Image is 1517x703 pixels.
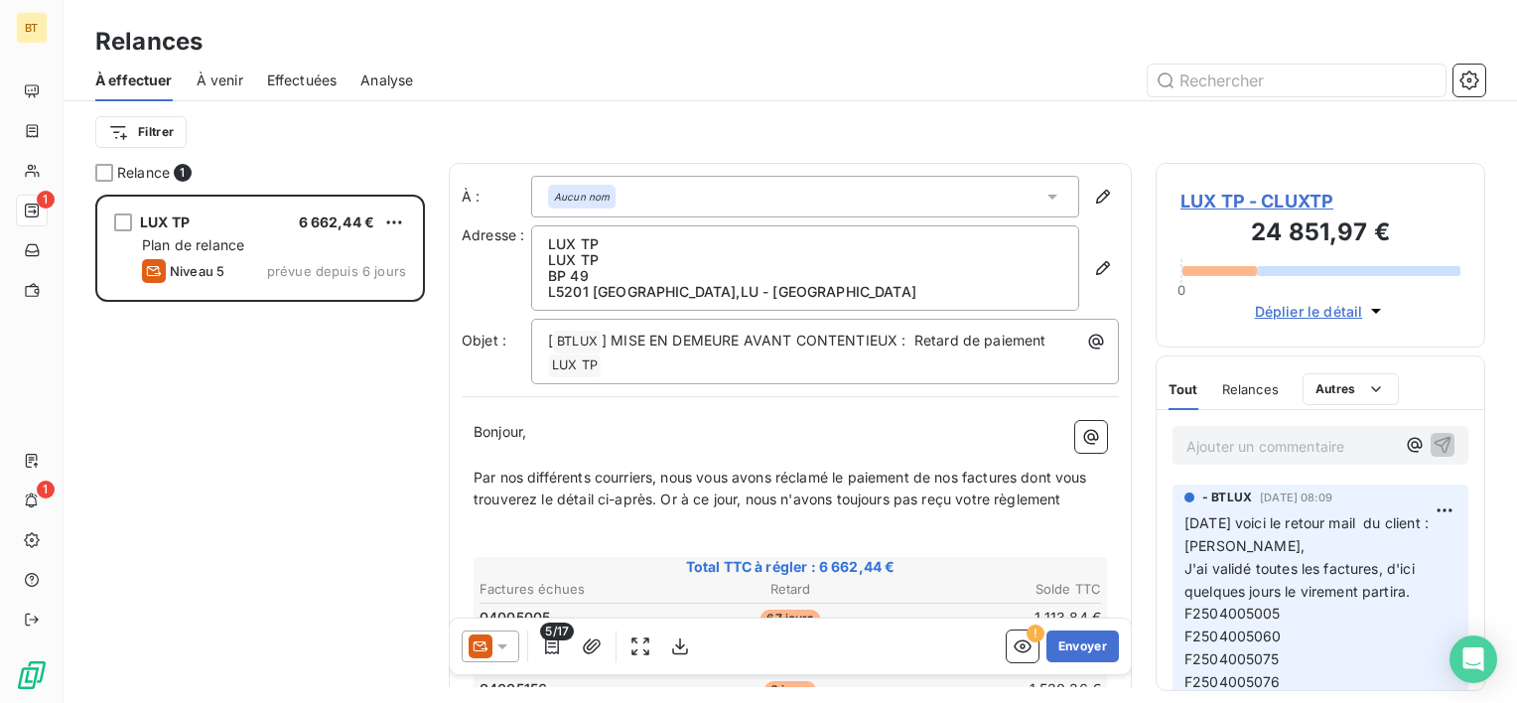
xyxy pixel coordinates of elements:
span: BTLUX [554,331,601,353]
span: 5/17 [540,623,574,640]
label: À : [462,187,531,207]
h3: Relances [95,24,203,60]
span: Tout [1169,381,1198,397]
span: Effectuées [267,70,338,90]
span: 6 662,44 € [299,213,375,230]
span: [DATE] voici le retour mail du client :[PERSON_NAME], [1184,514,1429,554]
span: 1 [37,481,55,498]
span: À venir [197,70,243,90]
span: Par nos différents courriers, nous vous avons réclamé le paiement de nos factures dont vous trouv... [474,469,1091,508]
span: prévue depuis 6 jours [267,263,406,279]
div: BT [16,12,48,44]
span: LUX TP [549,354,601,377]
span: J'ai validé toutes les factures, d'ici quelques jours le virement partira. [1184,560,1419,600]
td: 1 113,84 € [896,607,1102,629]
span: 67 jours [760,610,819,628]
span: LUX TP [140,213,190,230]
button: Autres [1303,373,1399,405]
span: À effectuer [95,70,173,90]
em: Aucun nom [554,190,610,204]
span: 04005156 [480,679,547,699]
span: F2504005075 [1184,650,1280,667]
p: BP 49 [548,268,1062,284]
span: Relances [1222,381,1279,397]
button: Filtrer [95,116,187,148]
p: L5201 [GEOGRAPHIC_DATA] , LU - [GEOGRAPHIC_DATA] [548,284,1062,300]
img: Logo LeanPay [16,659,48,691]
div: Open Intercom Messenger [1449,635,1497,683]
div: grid [95,195,425,703]
span: [ [548,332,553,349]
th: Factures échues [479,579,685,600]
span: Analyse [360,70,413,90]
span: F2504005060 [1184,628,1282,644]
span: 04005005 [480,608,550,628]
span: Déplier le détail [1255,301,1363,322]
td: 1 530,36 € [896,678,1102,700]
span: - BTLUX [1202,489,1252,506]
span: Niveau 5 [170,263,224,279]
p: LUX TP [548,236,1062,252]
span: Adresse : [462,226,524,243]
span: F2504005005 [1184,605,1281,622]
span: 6 jours [764,681,816,699]
span: Bonjour, [474,423,526,440]
button: Déplier le détail [1249,300,1393,323]
h3: 24 851,97 € [1180,214,1460,254]
span: LUX TP - CLUXTP [1180,188,1460,214]
button: Envoyer [1046,631,1119,662]
span: 1 [37,191,55,209]
input: Rechercher [1148,65,1446,96]
span: [DATE] 08:09 [1260,492,1332,503]
th: Solde TTC [896,579,1102,600]
span: 1 [174,164,192,182]
span: 0 [1177,282,1185,298]
span: F2504005076 [1184,673,1281,690]
span: ] MISE EN DEMEURE AVANT CONTENTIEUX : Retard de paiement [602,332,1046,349]
th: Retard [687,579,894,600]
span: Relance [117,163,170,183]
p: LUX TP [548,252,1062,268]
span: Objet : [462,332,506,349]
span: Plan de relance [142,236,244,253]
span: Total TTC à régler : 6 662,44 € [477,557,1104,577]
